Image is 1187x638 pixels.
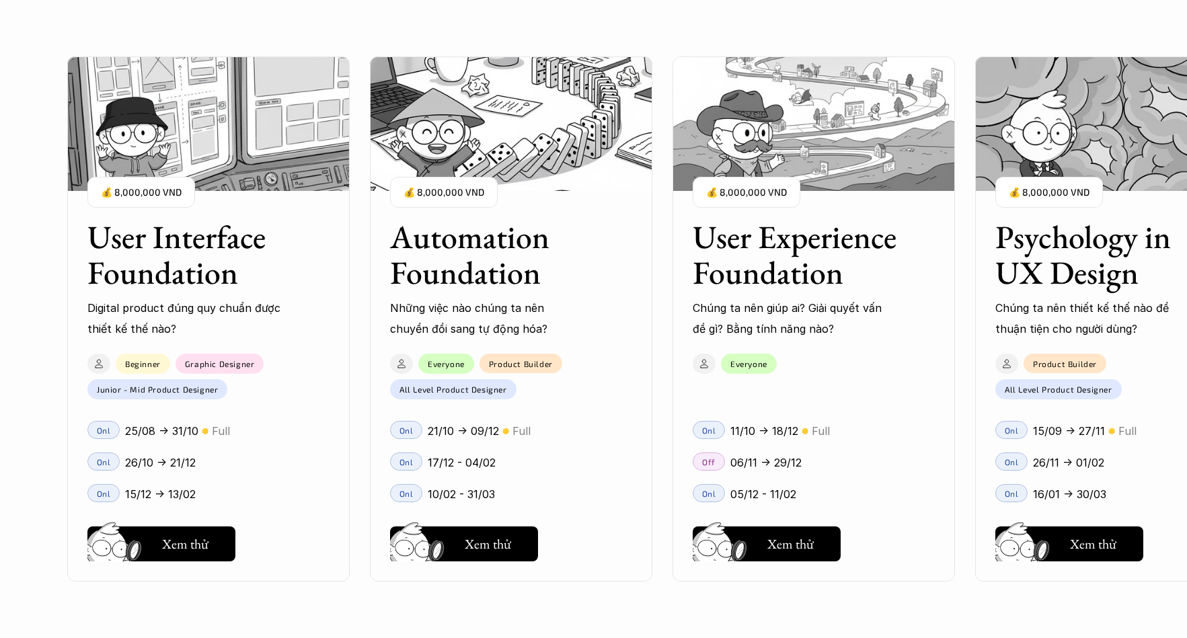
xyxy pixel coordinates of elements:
[693,521,841,561] a: Xem thử
[1005,385,1112,394] p: All Level Product Designer
[1033,421,1105,441] p: 15/09 -> 27/11
[399,426,414,435] p: Onl
[1070,534,1116,553] h5: Xem thử
[390,526,538,561] button: Xem thử
[702,489,716,498] p: Onl
[812,421,830,441] p: Full
[730,484,796,504] p: 05/12 - 11/02
[125,484,196,504] p: 15/12 -> 13/02
[399,385,507,394] p: All Level Product Designer
[702,457,716,467] p: Off
[702,426,716,435] p: Onl
[1033,452,1104,473] p: 26/11 -> 01/02
[87,219,296,290] h3: User Interface Foundation
[1033,359,1097,368] p: Product Builder
[87,298,282,339] p: Digital product đúng quy chuẩn được thiết kế thế nào?
[87,526,235,561] button: Xem thử
[185,359,255,368] p: Graphic Designer
[693,219,901,290] h3: User Experience Foundation
[87,521,235,561] a: Xem thử
[1033,484,1106,504] p: 16/01 -> 30/03
[465,534,511,553] h5: Xem thử
[730,452,802,473] p: 06/11 -> 29/12
[802,426,808,436] p: 🟡
[693,526,841,561] button: Xem thử
[428,484,495,504] p: 10/02 - 31/03
[428,359,465,368] p: Everyone
[125,452,196,473] p: 26/10 -> 21/12
[1005,426,1019,435] p: Onl
[202,426,208,436] p: 🟡
[212,421,230,441] p: Full
[502,426,509,436] p: 🟡
[97,385,218,394] p: Junior - Mid Product Designer
[706,184,787,202] p: 💰 8,000,000 VND
[693,298,888,339] p: Chúng ta nên giúp ai? Giải quyết vấn đề gì? Bằng tính năng nào?
[390,521,538,561] a: Xem thử
[428,421,499,441] p: 21/10 -> 09/12
[995,521,1143,561] a: Xem thử
[399,489,414,498] p: Onl
[730,421,798,441] p: 11/10 -> 18/12
[125,359,161,368] p: Beginner
[1005,489,1019,498] p: Onl
[162,534,208,553] h5: Xem thử
[767,534,814,553] h5: Xem thử
[1009,184,1089,202] p: 💰 8,000,000 VND
[390,298,585,339] p: Những việc nào chúng ta nên chuyển đổi sang tự động hóa?
[1118,421,1137,441] p: Full
[995,526,1143,561] button: Xem thử
[512,421,531,441] p: Full
[101,184,182,202] p: 💰 8,000,000 VND
[125,421,198,441] p: 25/08 -> 31/10
[399,457,414,467] p: Onl
[489,359,553,368] p: Product Builder
[428,452,496,473] p: 17/12 - 04/02
[1108,426,1115,436] p: 🟡
[404,184,484,202] p: 💰 8,000,000 VND
[1005,457,1019,467] p: Onl
[390,219,599,290] h3: Automation Foundation
[730,359,767,368] p: Everyone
